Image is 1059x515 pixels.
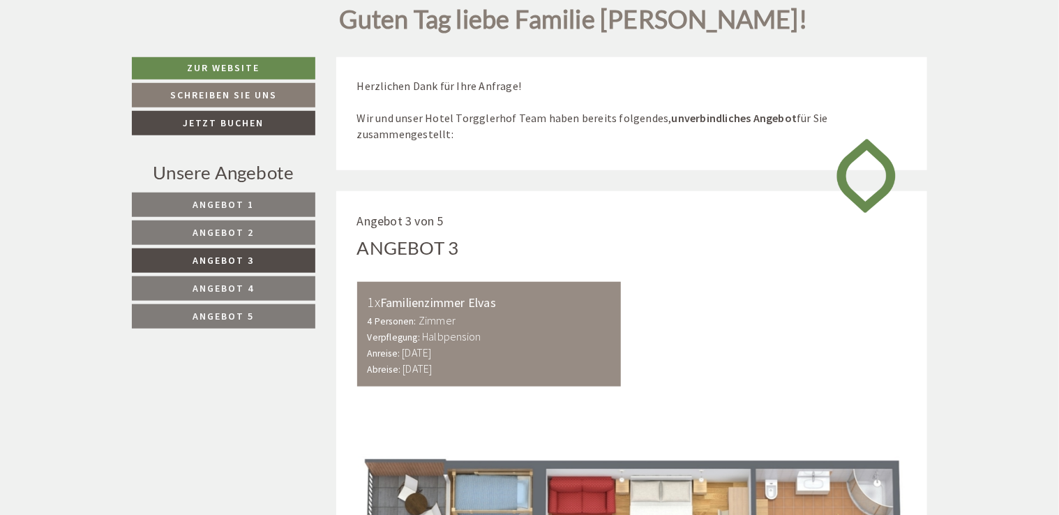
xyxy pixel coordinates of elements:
b: [DATE] [403,361,432,375]
small: Verpflegung: [368,331,420,343]
p: Herzlichen Dank für Ihre Anfrage! Wir und unser Hotel Torgglerhof Team haben bereits folgendes, f... [357,78,907,142]
div: [GEOGRAPHIC_DATA] [22,41,221,52]
div: Freitag [245,11,304,35]
small: 4 Personen: [368,315,416,327]
small: Abreise: [368,364,401,375]
span: Angebot 1 [193,198,254,211]
span: Angebot 2 [193,226,254,239]
div: Guten Tag, wie können wir Ihnen helfen? [11,38,228,81]
small: 11:26 [22,68,221,78]
a: Schreiben Sie uns [132,83,315,107]
button: Senden [466,368,550,392]
a: Zur Website [132,57,315,80]
span: Angebot 5 [193,310,254,322]
b: Zimmer [419,313,456,327]
span: Angebot 3 von 5 [357,213,444,229]
strong: unverbindliches Angebot [672,111,797,125]
div: Angebot 3 [357,235,459,261]
span: Angebot 4 [193,282,254,294]
div: Familienzimmer Elvas [368,292,611,313]
b: 1x [368,293,380,311]
img: image [826,126,906,225]
a: Jetzt buchen [132,111,315,135]
div: Unsere Angebote [132,160,315,186]
b: Halbpension [422,329,481,343]
small: Anreise: [368,348,400,359]
h1: Guten Tag liebe Familie [PERSON_NAME]! [340,6,808,40]
b: [DATE] [402,345,431,359]
span: Angebot 3 [193,254,254,267]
